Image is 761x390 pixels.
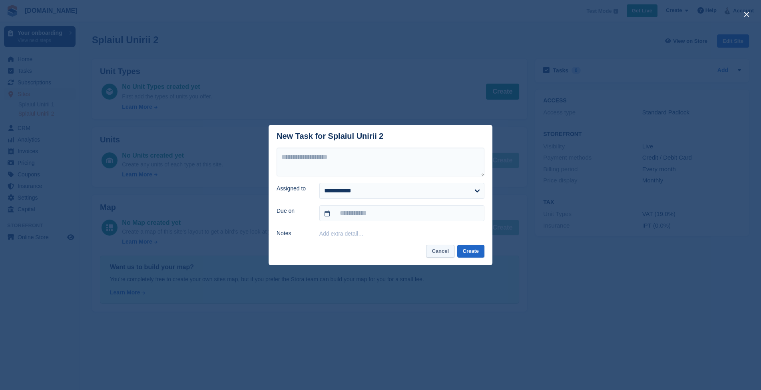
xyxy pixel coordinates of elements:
div: New Task for Splaiul Unirii 2 [277,132,383,141]
label: Due on [277,207,310,215]
button: Create [457,245,484,258]
button: close [740,8,753,21]
button: Add extra detail… [319,230,364,237]
button: Cancel [426,245,454,258]
label: Assigned to [277,184,310,193]
label: Notes [277,229,310,238]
